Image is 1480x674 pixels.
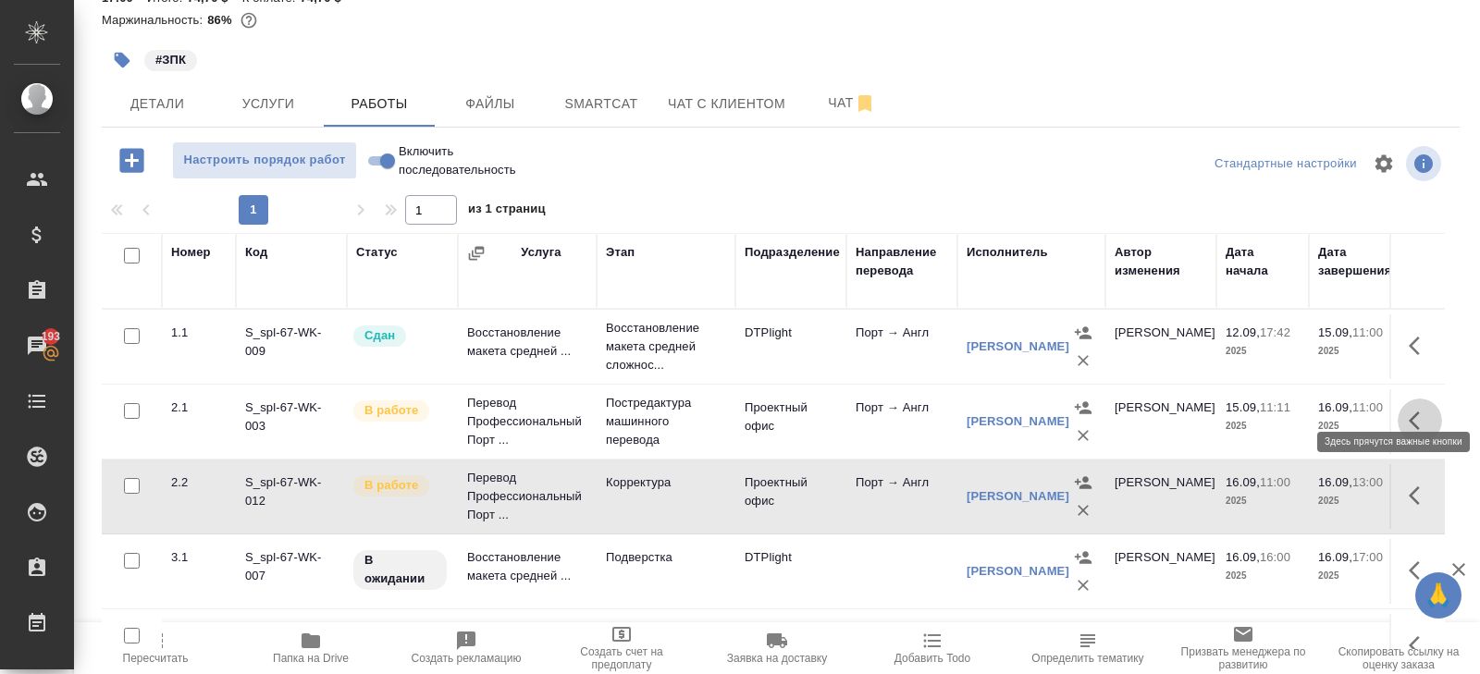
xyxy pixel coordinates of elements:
div: Исполнитель выполняет работу [351,398,449,423]
td: Перевод Профессиональный Порт ... [458,460,597,533]
p: 16.09, [1318,475,1352,489]
button: Удалить [1069,496,1097,524]
button: Удалить [1069,347,1097,374]
span: Настроить порядок работ [182,150,347,171]
span: Пересчитать [123,652,189,665]
p: 2025 [1318,492,1392,510]
button: Создать рекламацию [388,622,544,674]
p: 2025 [1226,492,1300,510]
button: Назначить [1069,319,1097,347]
div: 2.2 [171,473,227,492]
a: [PERSON_NAME] [967,339,1069,353]
p: 2025 [1226,342,1300,361]
span: Создать рекламацию [412,652,522,665]
p: 15.09, [1318,325,1352,339]
td: Порт → Англ [846,464,957,529]
span: Призвать менеджера по развитию [1177,645,1310,671]
span: Чат [808,92,896,115]
p: Маржинальность: [102,13,207,27]
span: Файлы [446,92,535,116]
button: Призвать менеджера по развитию [1165,622,1321,674]
span: Заявка на доставку [727,652,827,665]
td: [PERSON_NAME] [1105,389,1216,454]
p: 2025 [1318,342,1392,361]
p: 11:00 [1260,475,1290,489]
button: Назначить [1068,619,1096,646]
button: Пересчитать [78,622,233,674]
td: DTPlight [735,314,846,379]
p: 17:00 [1352,550,1383,564]
span: Посмотреть информацию [1406,146,1445,181]
div: 3.1 [171,548,227,567]
button: Здесь прячутся важные кнопки [1398,473,1442,518]
span: Smartcat [557,92,646,116]
td: S_spl-67-WK-012 [236,464,347,529]
svg: Отписаться [854,92,876,115]
td: DTPlight [735,539,846,604]
td: Восстановление макета средней ... [458,314,597,379]
p: #ЗПК [155,51,186,69]
p: 2025 [1318,417,1392,435]
div: Направление перевода [856,243,948,280]
div: Исполнитель выполняет работу [351,473,449,498]
span: ЗПК [142,51,199,67]
button: Скопировать ссылку на оценку заказа [1321,622,1476,674]
span: Услуги [224,92,313,116]
p: 2025 [1226,417,1300,435]
div: Менеджер проверил работу исполнителя, передает ее на следующий этап [351,324,449,349]
div: Исполнитель назначен, приступать к работе пока рано [351,548,449,592]
div: Статус [356,243,398,262]
p: В работе [364,476,418,495]
p: 2025 [1318,567,1392,585]
td: Порт → Англ [846,389,957,454]
div: Автор изменения [1115,243,1207,280]
span: 🙏 [1423,576,1454,615]
div: Подразделение [745,243,840,262]
button: Здесь прячутся важные кнопки [1398,623,1442,668]
div: split button [1210,150,1362,178]
span: 193 [31,327,72,346]
span: Включить последовательность [399,142,533,179]
p: 16.09, [1226,550,1260,564]
p: 17:42 [1260,325,1290,339]
div: Номер [171,243,211,262]
div: Услуга [521,243,561,262]
td: S_spl-67-WK-007 [236,539,347,604]
button: Назначить [1069,544,1097,571]
button: Здесь прячутся важные кнопки [1398,324,1442,368]
p: 11:11 [1260,400,1290,414]
span: Добавить Todo [894,652,970,665]
p: Сдан [364,326,395,345]
a: 193 [5,323,69,369]
button: Добавить тэг [102,40,142,80]
p: 2025 [1226,567,1300,585]
td: Проектный офис [735,389,846,454]
p: Подверстка [606,548,726,567]
a: [PERSON_NAME] [967,414,1069,428]
span: Скопировать ссылку на оценку заказа [1332,645,1465,671]
p: Корректура [606,473,726,492]
span: Детали [113,92,202,116]
button: 🙏 [1415,572,1461,619]
div: Этап [606,243,635,262]
button: Добавить Todo [855,622,1010,674]
div: Дата начала [1226,243,1300,280]
button: Сгруппировать [467,244,486,263]
div: Дата завершения [1318,243,1392,280]
span: Создать счет на предоплату [555,645,688,671]
div: Код [245,243,267,262]
td: Проектный офис [735,464,846,529]
button: Назначить [1069,394,1097,422]
button: Добавить работу [106,141,157,179]
span: Определить тематику [1031,652,1143,665]
a: [PERSON_NAME] [967,564,1069,578]
p: Восстановление макета средней сложнос... [606,319,726,374]
button: Создать счет на предоплату [544,622,699,674]
button: Удалить [1069,571,1097,599]
button: Здесь прячутся важные кнопки [1398,548,1442,593]
td: [PERSON_NAME] [1105,464,1216,529]
button: Папка на Drive [233,622,388,674]
span: Настроить таблицу [1362,141,1406,186]
p: 86% [207,13,236,27]
p: 16.09, [1226,475,1260,489]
